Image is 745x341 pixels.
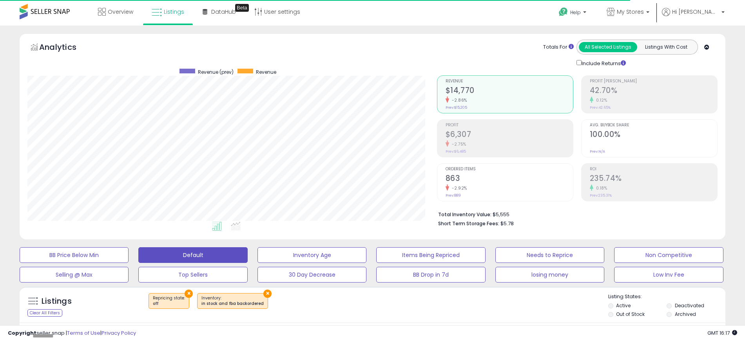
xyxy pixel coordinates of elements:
[608,293,725,301] p: Listing States:
[614,267,723,283] button: Low Inv Fee
[211,8,236,16] span: DataHub
[590,167,717,171] span: ROI
[438,211,491,218] b: Total Inventory Value:
[590,149,605,154] small: Prev: N/A
[446,123,573,128] span: Profit
[579,42,637,52] button: All Selected Listings
[446,105,467,110] small: Prev: $15,205
[616,311,645,317] label: Out of Stock
[553,1,594,26] a: Help
[39,42,92,55] h5: Analytics
[438,220,499,227] b: Short Term Storage Fees:
[108,8,133,16] span: Overview
[138,267,247,283] button: Top Sellers
[376,267,485,283] button: BB Drop in 7d
[446,79,573,84] span: Revenue
[446,174,573,184] h2: 863
[590,130,717,140] h2: 100.00%
[590,86,717,97] h2: 42.70%
[707,329,737,337] span: 2025-09-17 16:17 GMT
[446,130,573,140] h2: $6,307
[201,295,264,307] span: Inventory :
[256,69,276,75] span: Revenue
[590,174,717,184] h2: 235.74%
[500,220,514,227] span: $5.78
[616,302,631,309] label: Active
[198,69,234,75] span: Revenue (prev)
[495,247,604,263] button: Needs to Reprice
[446,149,466,154] small: Prev: $6,485
[376,247,485,263] button: Items Being Repriced
[185,290,193,298] button: ×
[257,267,366,283] button: 30 Day Decrease
[263,290,272,298] button: ×
[593,185,607,191] small: 0.18%
[675,311,696,317] label: Archived
[446,86,573,97] h2: $14,770
[438,209,712,219] li: $5,555
[449,141,466,147] small: -2.75%
[637,42,695,52] button: Listings With Cost
[590,79,717,84] span: Profit [PERSON_NAME]
[570,9,581,16] span: Help
[590,123,717,128] span: Avg. Buybox Share
[558,7,568,17] i: Get Help
[593,97,607,103] small: 0.12%
[495,267,604,283] button: losing money
[153,301,185,306] div: off
[235,4,249,12] div: Tooltip anchor
[153,295,185,307] span: Repricing state :
[662,8,725,26] a: Hi [PERSON_NAME]
[20,267,129,283] button: Selling @ Max
[590,193,612,198] small: Prev: 235.31%
[675,302,704,309] label: Deactivated
[257,247,366,263] button: Inventory Age
[590,105,611,110] small: Prev: 42.65%
[20,247,129,263] button: BB Price Below Min
[446,167,573,171] span: Ordered Items
[571,58,635,67] div: Include Returns
[614,247,723,263] button: Non Competitive
[617,8,644,16] span: My Stores
[8,330,136,337] div: seller snap | |
[446,193,461,198] small: Prev: 889
[449,97,467,103] small: -2.86%
[449,185,467,191] small: -2.92%
[8,329,36,337] strong: Copyright
[201,301,264,306] div: in stock and fba backordered
[138,247,247,263] button: Default
[42,296,72,307] h5: Listings
[164,8,184,16] span: Listings
[543,44,574,51] div: Totals For
[672,8,719,16] span: Hi [PERSON_NAME]
[27,309,62,317] div: Clear All Filters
